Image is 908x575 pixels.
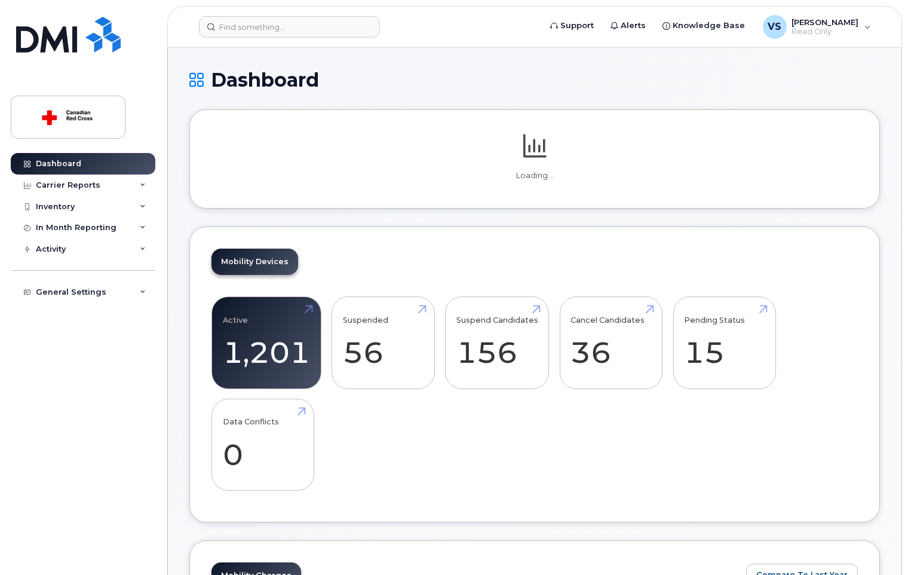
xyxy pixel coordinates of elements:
a: Cancel Candidates 36 [570,304,651,383]
a: Active 1,201 [223,304,310,383]
a: Suspend Candidates 156 [456,304,538,383]
h1: Dashboard [189,69,880,90]
p: Loading... [211,170,858,181]
a: Mobility Devices [211,249,298,275]
a: Pending Status 15 [684,304,765,383]
a: Data Conflicts 0 [223,405,303,484]
a: Suspended 56 [343,304,424,383]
